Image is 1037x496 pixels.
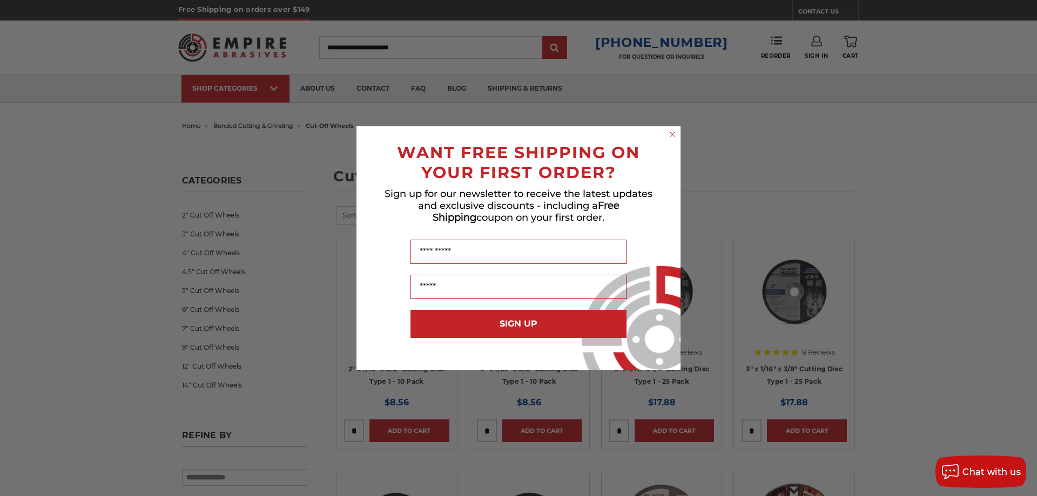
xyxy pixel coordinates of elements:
[667,129,678,140] button: Close dialog
[397,142,640,182] span: WANT FREE SHIPPING ON YOUR FIRST ORDER?
[385,188,652,223] span: Sign up for our newsletter to receive the latest updates and exclusive discounts - including a co...
[410,310,627,338] button: SIGN UP
[410,275,627,299] input: Email
[962,467,1021,477] span: Chat with us
[433,200,619,223] span: Free Shipping
[935,456,1026,488] button: Chat with us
